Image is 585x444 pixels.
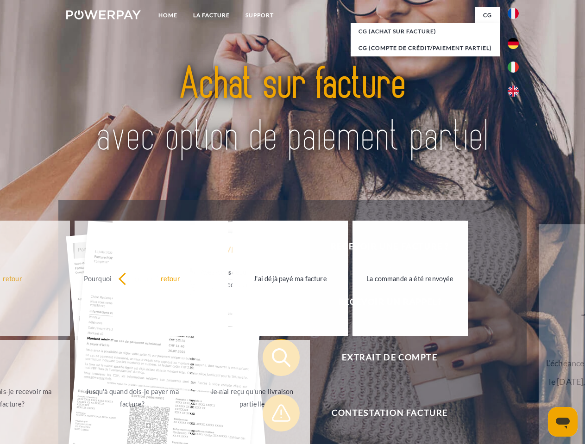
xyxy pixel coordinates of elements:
[276,339,503,376] span: Extrait de compte
[238,272,342,284] div: J'ai déjà payé ma facture
[508,62,519,73] img: it
[80,385,184,410] div: Jusqu'à quand dois-je payer ma facture?
[80,272,184,284] div: Pourquoi ai-je reçu une facture?
[118,272,222,284] div: retour
[508,86,519,97] img: en
[185,7,238,24] a: LA FACTURE
[508,8,519,19] img: fr
[151,7,185,24] a: Home
[263,339,503,376] button: Extrait de compte
[508,38,519,49] img: de
[351,40,500,56] a: CG (Compte de crédit/paiement partiel)
[263,395,503,432] button: Contestation Facture
[276,395,503,432] span: Contestation Facture
[548,407,578,437] iframe: Bouton de lancement de la fenêtre de messagerie
[475,7,500,24] a: CG
[358,272,462,284] div: La commande a été renvoyée
[200,385,304,410] div: Je n'ai reçu qu'une livraison partielle
[238,7,282,24] a: Support
[351,23,500,40] a: CG (achat sur facture)
[66,10,141,19] img: logo-powerpay-white.svg
[88,44,497,177] img: title-powerpay_fr.svg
